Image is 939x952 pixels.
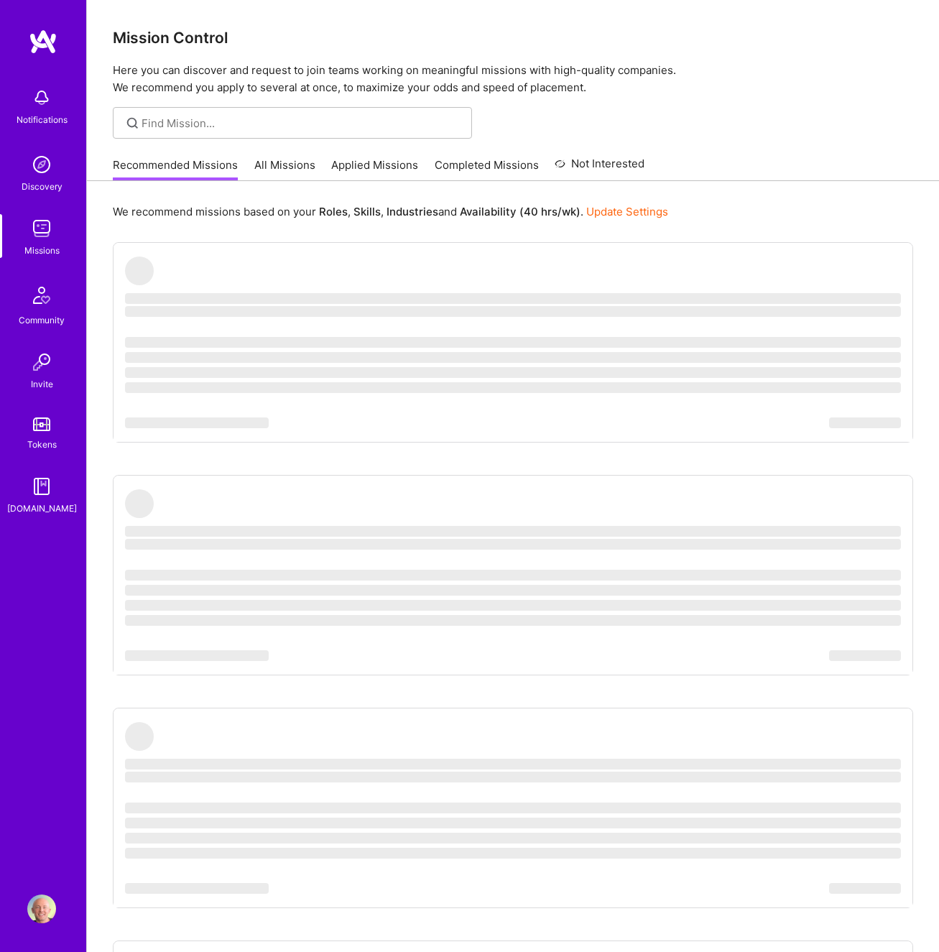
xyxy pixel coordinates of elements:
[113,204,668,219] p: We recommend missions based on your , , and .
[124,115,141,131] i: icon SearchGrey
[27,895,56,923] img: User Avatar
[24,895,60,923] a: User Avatar
[331,157,418,181] a: Applied Missions
[24,243,60,258] div: Missions
[113,157,238,181] a: Recommended Missions
[17,112,68,127] div: Notifications
[555,155,644,181] a: Not Interested
[7,501,77,516] div: [DOMAIN_NAME]
[586,205,668,218] a: Update Settings
[353,205,381,218] b: Skills
[33,417,50,431] img: tokens
[113,29,913,47] h3: Mission Control
[387,205,438,218] b: Industries
[27,214,56,243] img: teamwork
[460,205,580,218] b: Availability (40 hrs/wk)
[24,278,59,313] img: Community
[27,348,56,376] img: Invite
[27,83,56,112] img: bell
[254,157,315,181] a: All Missions
[142,116,461,131] input: Find Mission...
[27,472,56,501] img: guide book
[22,179,63,194] div: Discovery
[27,437,57,452] div: Tokens
[19,313,65,328] div: Community
[29,29,57,55] img: logo
[27,150,56,179] img: discovery
[319,205,348,218] b: Roles
[435,157,539,181] a: Completed Missions
[113,62,913,96] p: Here you can discover and request to join teams working on meaningful missions with high-quality ...
[31,376,53,392] div: Invite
